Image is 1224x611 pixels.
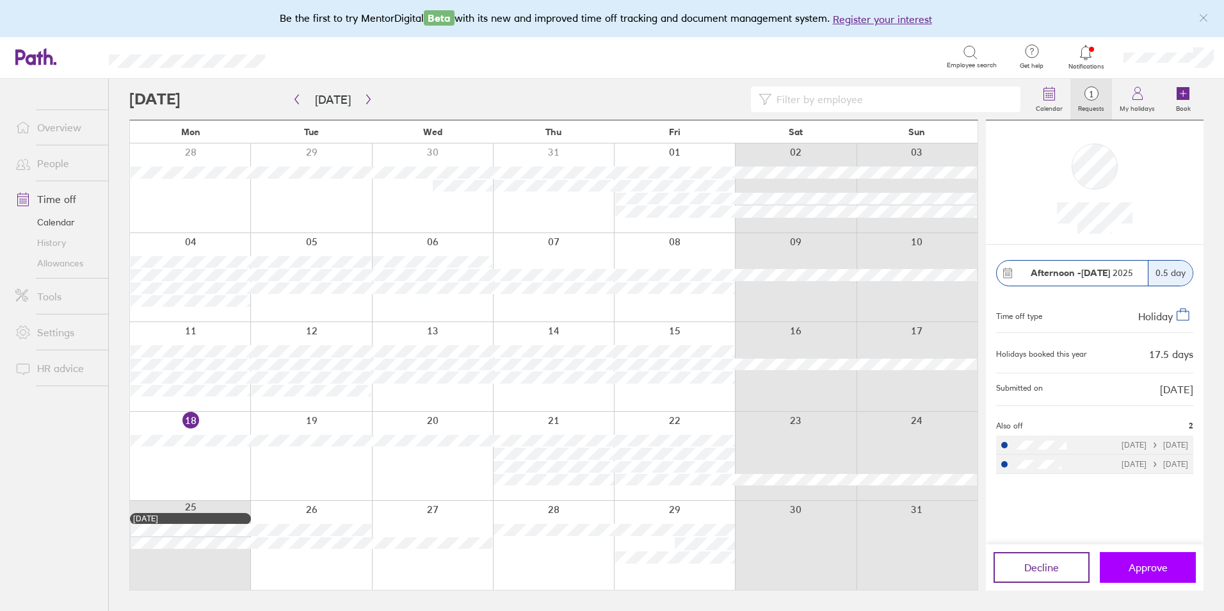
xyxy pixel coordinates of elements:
[947,61,997,69] span: Employee search
[1100,552,1196,583] button: Approve
[280,10,945,27] div: Be the first to try MentorDigital with its new and improved time off tracking and document manage...
[181,127,200,137] span: Mon
[5,115,108,140] a: Overview
[5,151,108,176] a: People
[1065,44,1107,70] a: Notifications
[5,232,108,253] a: History
[1070,101,1112,113] label: Requests
[1122,441,1188,450] div: [DATE] [DATE]
[5,284,108,309] a: Tools
[1160,384,1193,395] span: [DATE]
[5,320,108,345] a: Settings
[1163,79,1204,120] a: Book
[1070,79,1112,120] a: 1Requests
[789,127,803,137] span: Sat
[545,127,561,137] span: Thu
[996,421,1023,430] span: Also off
[994,552,1090,583] button: Decline
[1028,101,1070,113] label: Calendar
[1122,460,1188,469] div: [DATE] [DATE]
[1149,348,1193,360] div: 17.5 days
[423,127,442,137] span: Wed
[304,127,319,137] span: Tue
[1148,261,1193,286] div: 0.5 day
[5,355,108,381] a: HR advice
[996,384,1043,395] span: Submitted on
[1138,309,1173,322] span: Holiday
[908,127,925,137] span: Sun
[1070,89,1112,99] span: 1
[1112,79,1163,120] a: My holidays
[1065,63,1107,70] span: Notifications
[300,51,332,62] div: Search
[1011,62,1052,70] span: Get help
[996,307,1042,322] div: Time off type
[1024,562,1059,573] span: Decline
[5,186,108,212] a: Time off
[996,350,1087,359] div: Holidays booked this year
[1081,267,1110,279] strong: [DATE]
[1112,101,1163,113] label: My holidays
[669,127,680,137] span: Fri
[833,12,932,27] button: Register your interest
[1129,562,1168,573] span: Approve
[1028,79,1070,120] a: Calendar
[1168,101,1198,113] label: Book
[771,87,1013,111] input: Filter by employee
[1031,268,1133,278] span: 2025
[1031,267,1081,279] strong: Afternoon -
[424,10,455,26] span: Beta
[1189,421,1193,430] span: 2
[5,253,108,273] a: Allowances
[5,212,108,232] a: Calendar
[305,89,361,110] button: [DATE]
[133,514,248,523] div: [DATE]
